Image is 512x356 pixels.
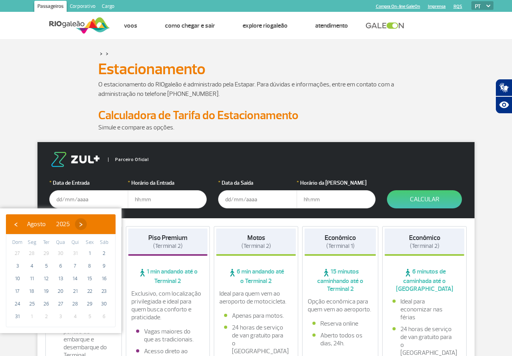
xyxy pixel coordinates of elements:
a: Como chegar e sair [165,22,215,30]
span: 31 [69,247,82,260]
li: Vagas maiores do que as tradicionais. [136,328,200,343]
button: Abrir recursos assistivos. [495,96,512,114]
span: 1 [83,247,96,260]
span: 7 [69,260,82,272]
label: Data da Saída [218,179,297,187]
p: Simule e compare as opções. [98,123,414,132]
button: Abrir tradutor de língua de sinais. [495,79,512,96]
span: 31 [11,310,24,323]
input: hh:mm [128,190,207,208]
strong: Econômico [325,234,356,242]
button: › [75,218,87,230]
li: 24 horas de serviço de van gratuito para o [GEOGRAPHIC_DATA] [224,324,288,355]
span: 6 [54,260,67,272]
a: Imprensa [428,4,446,9]
span: Agosto [27,220,46,228]
span: 6 min andando até o Terminal 2 [216,268,296,285]
th: weekday [54,238,68,247]
span: 16 [98,272,110,285]
span: 27 [11,247,24,260]
p: O estacionamento do RIOgaleão é administrado pela Estapar. Para dúvidas e informações, entre em c... [98,80,414,99]
h1: Estacionamento [98,62,414,76]
th: weekday [25,238,39,247]
a: > [100,49,103,58]
span: 6 minutos de caminhada até o [GEOGRAPHIC_DATA] [385,268,464,293]
li: Ideal para economizar nas férias [392,298,456,321]
th: weekday [68,238,82,247]
a: Explore RIOgaleão [243,22,288,30]
span: 13 [54,272,67,285]
span: 9 [98,260,110,272]
a: Passageiros [34,1,67,13]
label: Horário da [PERSON_NAME] [297,179,376,187]
p: Opção econômica para quem vem ao aeroporto. [308,298,373,313]
span: 24 [11,298,24,310]
span: 25 [26,298,38,310]
span: 8 [83,260,96,272]
bs-datepicker-navigation-view: ​ ​ ​ [10,219,87,227]
span: 28 [69,298,82,310]
span: 29 [40,247,52,260]
span: 22 [83,285,96,298]
span: 21 [69,285,82,298]
span: 1 min andando até o Terminal 2 [128,268,208,285]
span: 3 [54,310,67,323]
a: > [106,49,108,58]
input: dd/mm/aaaa [49,190,128,208]
span: 5 [83,310,96,323]
strong: Econômico [409,234,440,242]
p: Ideal para quem vem ao aeroporto de motocicleta. [219,290,293,305]
span: 15 minutos caminhando até o Terminal 2 [305,268,376,293]
span: 30 [54,247,67,260]
th: weekday [97,238,111,247]
span: 30 [98,298,110,310]
th: weekday [39,238,54,247]
span: 12 [40,272,52,285]
button: Calcular [387,190,462,208]
button: 2025 [51,218,75,230]
a: Compra On-line GaleOn [376,4,420,9]
input: dd/mm/aaaa [218,190,297,208]
li: Aberto todos os dias, 24h. [312,332,368,347]
span: 18 [26,285,38,298]
th: weekday [10,238,25,247]
span: 3 [11,260,24,272]
span: 27 [54,298,67,310]
span: (Terminal 1) [326,242,355,250]
span: 23 [98,285,110,298]
button: ‹ [10,218,22,230]
a: Cargo [99,1,118,13]
label: Data de Entrada [49,179,128,187]
span: 11 [26,272,38,285]
h2: Calculadora de Tarifa do Estacionamento [98,108,414,123]
span: 1 [26,310,38,323]
strong: Piso Premium [148,234,187,242]
div: Plugin de acessibilidade da Hand Talk. [495,79,512,114]
span: 5 [40,260,52,272]
li: Reserva online [312,320,368,328]
span: 17 [11,285,24,298]
a: Corporativo [67,1,99,13]
span: 2 [98,247,110,260]
span: 4 [69,310,82,323]
a: Voos [124,22,137,30]
span: 26 [40,298,52,310]
button: Agosto [22,218,51,230]
input: hh:mm [297,190,376,208]
a: RQS [454,4,462,9]
span: Parceiro Oficial [108,157,149,162]
span: (Terminal 2) [241,242,271,250]
span: 14 [69,272,82,285]
span: 6 [98,310,110,323]
img: logo-zul.png [49,152,101,167]
a: Atendimento [315,22,348,30]
span: 10 [11,272,24,285]
span: (Terminal 2) [153,242,183,250]
span: 15 [83,272,96,285]
span: (Terminal 2) [410,242,439,250]
span: 19 [40,285,52,298]
label: Horário da Entrada [128,179,207,187]
strong: Motos [247,234,265,242]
